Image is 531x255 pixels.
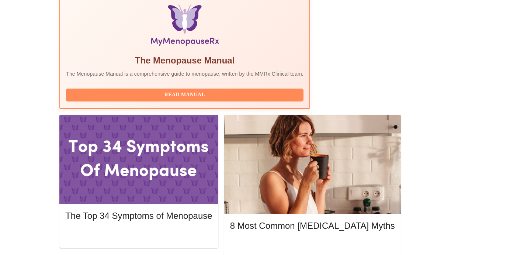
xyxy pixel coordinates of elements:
p: The Menopause Manual is a comprehensive guide to menopause, written by the MMRx Clinical team. [66,70,303,77]
span: Read More [73,230,205,240]
span: Read More [237,241,388,250]
button: Read Manual [66,89,303,101]
a: Read More [230,241,397,248]
span: Read Manual [73,90,296,100]
h5: The Menopause Manual [66,55,303,66]
a: Read Manual [66,91,305,97]
button: Read More [230,239,395,252]
button: Read More [65,228,212,241]
h5: The Top 34 Symptoms of Menopause [65,210,212,222]
h5: 8 Most Common [MEDICAL_DATA] Myths [230,220,395,232]
img: Menopause Manual [104,4,265,49]
a: Read More [65,231,214,237]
